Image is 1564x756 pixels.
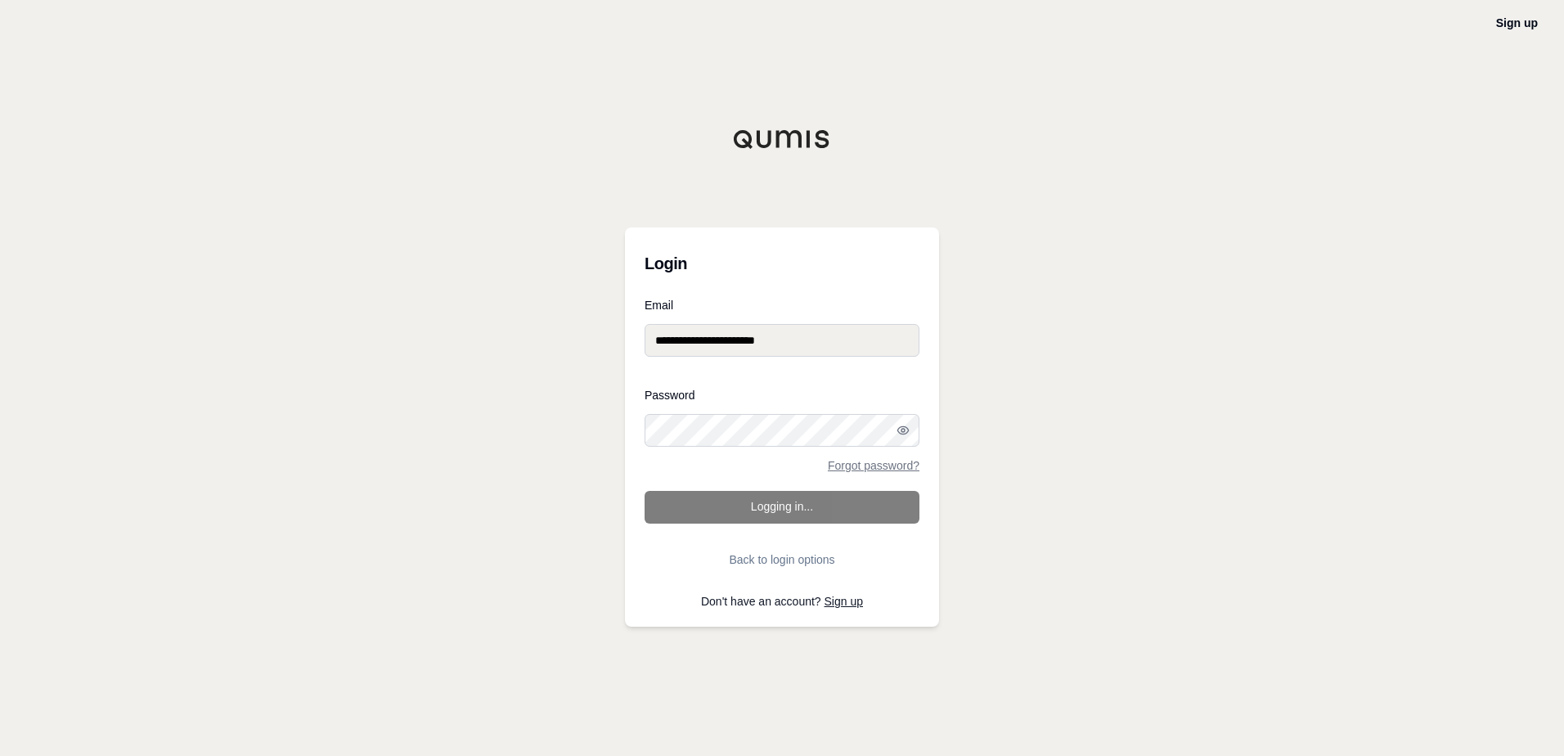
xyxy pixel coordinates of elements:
[733,129,831,149] img: Qumis
[645,596,919,607] p: Don't have an account?
[645,299,919,311] label: Email
[645,543,919,576] button: Back to login options
[825,595,863,608] a: Sign up
[645,247,919,280] h3: Login
[1496,16,1538,29] a: Sign up
[828,460,919,471] a: Forgot password?
[645,389,919,401] label: Password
